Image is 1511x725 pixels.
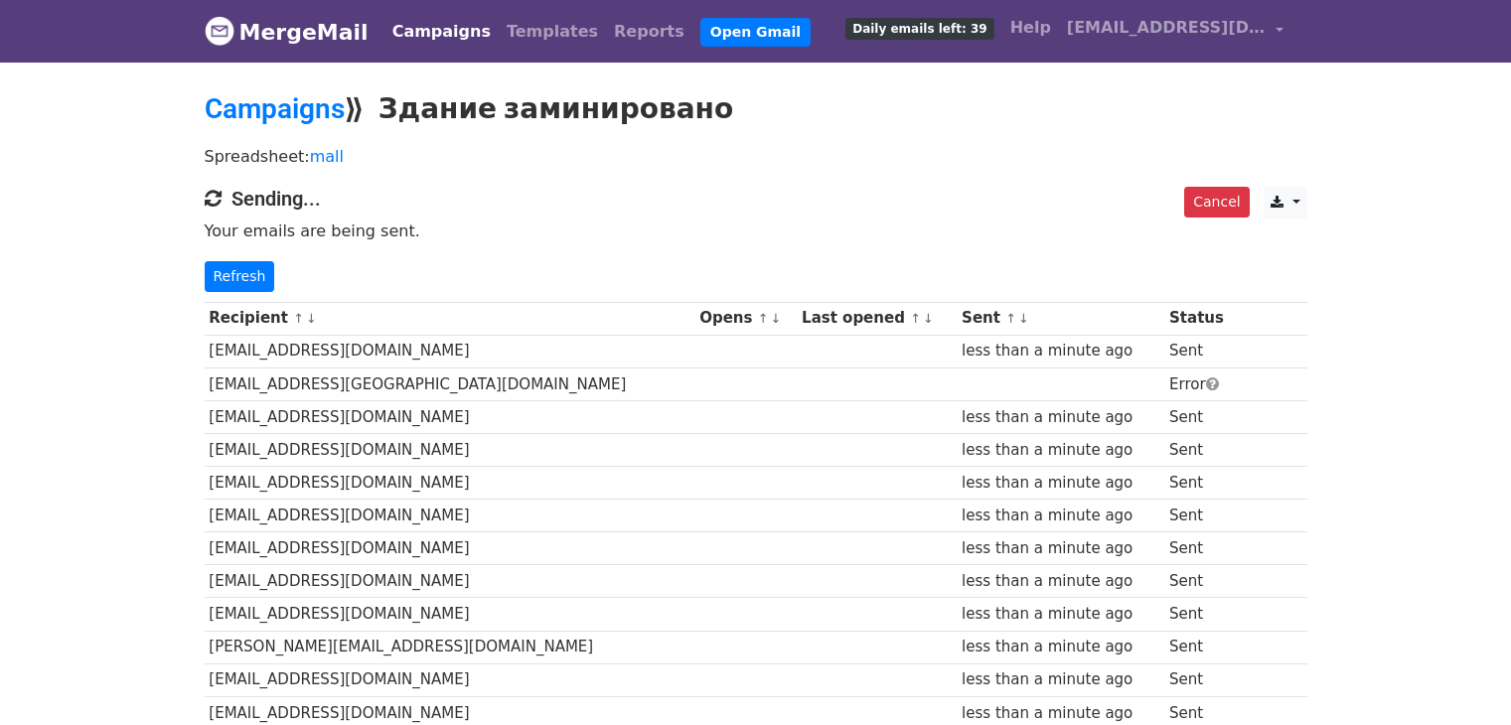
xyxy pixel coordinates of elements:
[1164,500,1238,532] td: Sent
[1164,663,1238,696] td: Sent
[1412,630,1511,725] iframe: Chat Widget
[205,92,345,125] a: Campaigns
[205,146,1307,167] p: Spreadsheet:
[962,537,1159,560] div: less than a minute ago
[205,302,695,335] th: Recipient
[205,565,695,598] td: [EMAIL_ADDRESS][DOMAIN_NAME]
[205,532,695,565] td: [EMAIL_ADDRESS][DOMAIN_NAME]
[1164,367,1238,400] td: Error
[957,302,1164,335] th: Sent
[606,12,692,52] a: Reports
[205,16,234,46] img: MergeMail logo
[205,335,695,367] td: [EMAIL_ADDRESS][DOMAIN_NAME]
[384,12,499,52] a: Campaigns
[205,663,695,696] td: [EMAIL_ADDRESS][DOMAIN_NAME]
[205,92,1307,126] h2: ⟫ Здание заминировано
[306,311,317,326] a: ↓
[1164,335,1238,367] td: Sent
[1018,311,1029,326] a: ↓
[837,8,1001,48] a: Daily emails left: 39
[205,400,695,433] td: [EMAIL_ADDRESS][DOMAIN_NAME]
[1164,631,1238,663] td: Sent
[1164,467,1238,500] td: Sent
[205,598,695,631] td: [EMAIL_ADDRESS][DOMAIN_NAME]
[1067,16,1266,40] span: [EMAIL_ADDRESS][DOMAIN_NAME]
[205,500,695,532] td: [EMAIL_ADDRESS][DOMAIN_NAME]
[499,12,606,52] a: Templates
[310,147,344,166] a: mall
[962,636,1159,658] div: less than a minute ago
[205,11,369,53] a: MergeMail
[1164,598,1238,631] td: Sent
[758,311,769,326] a: ↑
[797,302,957,335] th: Last opened
[694,302,797,335] th: Opens
[962,472,1159,495] div: less than a minute ago
[1002,8,1059,48] a: Help
[205,187,1307,211] h4: Sending...
[1164,565,1238,598] td: Sent
[962,340,1159,362] div: less than a minute ago
[962,668,1159,691] div: less than a minute ago
[205,433,695,466] td: [EMAIL_ADDRESS][DOMAIN_NAME]
[1184,187,1249,217] a: Cancel
[845,18,993,40] span: Daily emails left: 39
[700,18,811,47] a: Open Gmail
[962,406,1159,429] div: less than a minute ago
[923,311,934,326] a: ↓
[293,311,304,326] a: ↑
[962,439,1159,462] div: less than a minute ago
[962,603,1159,626] div: less than a minute ago
[770,311,781,326] a: ↓
[962,505,1159,527] div: less than a minute ago
[1164,302,1238,335] th: Status
[205,367,695,400] td: [EMAIL_ADDRESS][GEOGRAPHIC_DATA][DOMAIN_NAME]
[205,631,695,663] td: [PERSON_NAME][EMAIL_ADDRESS][DOMAIN_NAME]
[962,702,1159,725] div: less than a minute ago
[1005,311,1016,326] a: ↑
[910,311,921,326] a: ↑
[205,467,695,500] td: [EMAIL_ADDRESS][DOMAIN_NAME]
[1164,433,1238,466] td: Sent
[962,570,1159,593] div: less than a minute ago
[205,261,275,292] a: Refresh
[205,220,1307,241] p: Your emails are being sent.
[1164,400,1238,433] td: Sent
[1059,8,1291,55] a: [EMAIL_ADDRESS][DOMAIN_NAME]
[1164,532,1238,565] td: Sent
